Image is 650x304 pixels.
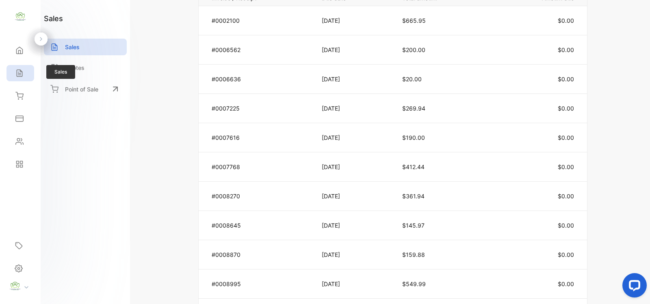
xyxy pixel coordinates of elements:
span: $269.94 [402,105,425,112]
p: #0006636 [212,75,312,83]
p: [DATE] [322,221,386,230]
span: $0.00 [558,46,574,53]
p: #0007225 [212,104,312,113]
p: [DATE] [322,75,386,83]
p: [DATE] [322,46,386,54]
span: $361.94 [402,193,425,200]
p: [DATE] [322,16,386,25]
p: #0007616 [212,133,312,142]
span: $0.00 [558,222,574,229]
span: $0.00 [558,280,574,287]
span: $190.00 [402,134,425,141]
p: [DATE] [322,133,386,142]
iframe: LiveChat chat widget [616,270,650,304]
p: #0008270 [212,192,312,200]
p: [DATE] [322,250,386,259]
span: $665.95 [402,17,426,24]
a: Quotes [44,59,127,76]
p: [DATE] [322,192,386,200]
p: #0007768 [212,163,312,171]
p: Quotes [65,63,84,72]
span: $0.00 [558,105,574,112]
span: $0.00 [558,76,574,83]
span: $0.00 [558,163,574,170]
p: #0008870 [212,250,312,259]
span: $0.00 [558,193,574,200]
span: $159.88 [402,251,425,258]
p: #0008995 [212,280,312,288]
span: $0.00 [558,134,574,141]
span: $200.00 [402,46,425,53]
p: Point of Sale [65,85,98,93]
a: Sales [44,39,127,55]
p: #0008645 [212,221,312,230]
span: $145.97 [402,222,425,229]
p: #0006562 [212,46,312,54]
img: logo [14,11,26,23]
span: $0.00 [558,17,574,24]
span: Sales [46,65,75,79]
p: [DATE] [322,104,386,113]
p: [DATE] [322,163,386,171]
span: $412.44 [402,163,425,170]
p: #0002100 [212,16,312,25]
span: $0.00 [558,251,574,258]
p: Sales [65,43,80,51]
span: $549.99 [402,280,426,287]
span: $20.00 [402,76,422,83]
h1: sales [44,13,63,24]
img: profile [9,280,21,292]
a: Point of Sale [44,80,127,98]
p: [DATE] [322,280,386,288]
